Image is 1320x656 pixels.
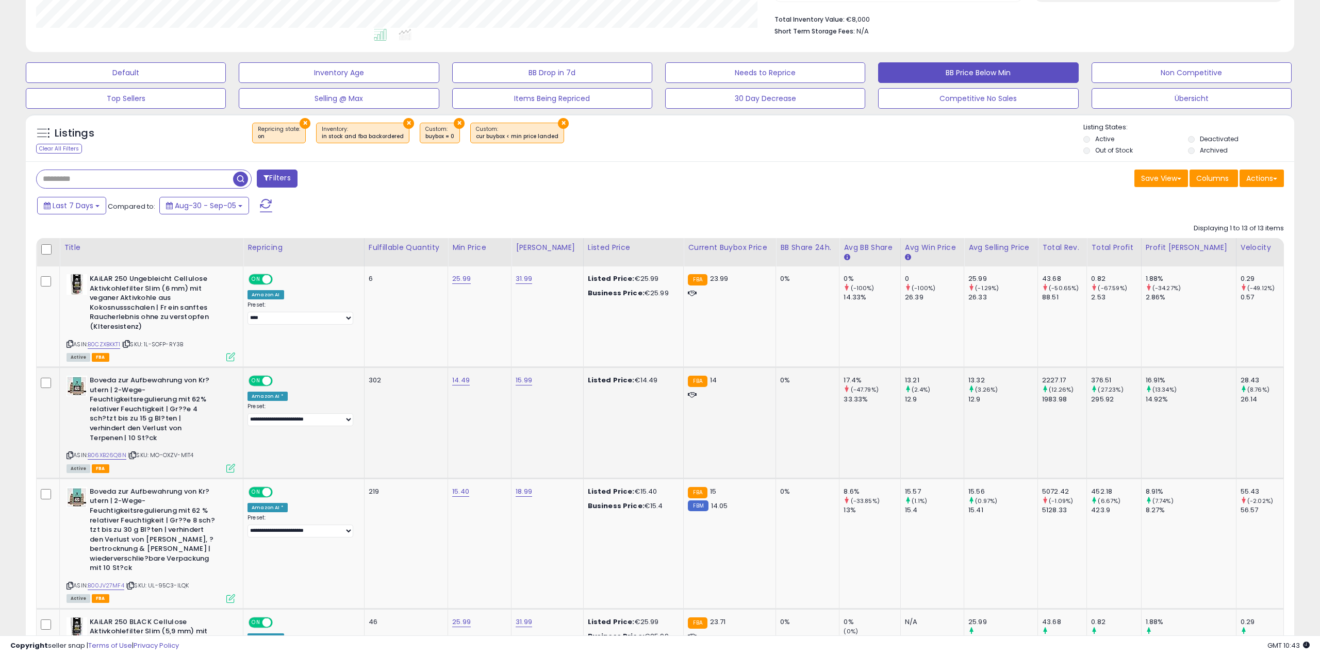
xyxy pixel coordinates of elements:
[851,284,874,292] small: (-100%)
[1241,487,1283,496] div: 55.43
[588,375,635,385] b: Listed Price:
[968,293,1037,302] div: 26.33
[1098,284,1127,292] small: (-67.59%)
[1146,274,1236,283] div: 1.88%
[1241,293,1283,302] div: 0.57
[1098,497,1120,505] small: (6.67%)
[856,26,869,36] span: N/A
[1247,497,1273,505] small: (-2.02%)
[271,618,288,627] span: OFF
[844,395,900,404] div: 33.33%
[452,617,471,627] a: 25.99
[1042,395,1086,404] div: 1983.98
[67,487,235,602] div: ASIN:
[1134,170,1188,187] button: Save View
[271,377,288,385] span: OFF
[1200,134,1239,143] label: Deactivated
[1091,487,1141,496] div: 452.18
[1091,395,1141,404] div: 295.92
[90,274,215,334] b: KAiLAR 250 Ungebleicht Cellulose Aktivkohlefilter Slim (6 mm) mit veganer Aktivkohle aus Kokosnus...
[239,62,439,83] button: Inventory Age
[710,486,716,496] span: 15
[452,88,652,109] button: Items Being Repriced
[588,617,635,627] b: Listed Price:
[88,581,124,590] a: B00JV27MF4
[250,377,262,385] span: ON
[905,242,960,253] div: Avg Win Price
[844,253,850,262] small: Avg BB Share.
[844,376,900,385] div: 17.4%
[878,88,1078,109] button: Competitive No Sales
[1091,617,1141,627] div: 0.82
[239,88,439,109] button: Selling @ Max
[844,293,900,302] div: 14.33%
[516,617,532,627] a: 31.99
[67,376,235,472] div: ASIN:
[26,88,226,109] button: Top Sellers
[1042,506,1086,515] div: 5128.33
[88,641,132,650] a: Terms of Use
[912,497,927,505] small: (1.1%)
[710,375,717,385] span: 14
[1049,497,1073,505] small: (-1.09%)
[88,340,120,349] a: B0CZXBKKT1
[476,125,558,141] span: Custom:
[968,506,1037,515] div: 15.41
[247,290,284,299] div: Amazon AI
[1146,376,1236,385] div: 16.91%
[1146,617,1236,627] div: 1.88%
[67,274,87,295] img: 41Mhp6mN4eL._SL40_.jpg
[247,242,360,253] div: Repricing
[711,501,728,511] span: 14.05
[905,253,911,262] small: Avg Win Price.
[588,242,680,253] div: Listed Price
[1146,242,1232,253] div: Profit [PERSON_NAME]
[67,594,90,603] span: All listings currently available for purchase on Amazon
[975,284,999,292] small: (-1.29%)
[452,375,470,385] a: 14.49
[1049,385,1074,394] small: (12.26%)
[1091,293,1141,302] div: 2.53
[90,487,215,576] b: Boveda zur Aufbewahrung von Kr?utern | 2-Wege-Feuchtigkeitsregulierung mit 62 % relativer Feuchti...
[905,274,964,283] div: 0
[55,126,94,141] h5: Listings
[688,487,707,498] small: FBA
[258,133,300,140] div: on
[1241,274,1283,283] div: 0.29
[780,274,831,283] div: 0%
[247,301,356,325] div: Preset:
[1091,376,1141,385] div: 376.51
[968,274,1037,283] div: 25.99
[258,125,300,141] span: Repricing state :
[369,487,440,496] div: 219
[369,242,444,253] div: Fulfillable Quantity
[588,617,676,627] div: €25.99
[780,617,831,627] div: 0%
[452,62,652,83] button: BB Drop in 7d
[688,617,707,629] small: FBA
[1049,284,1079,292] small: (-50.65%)
[975,385,998,394] small: (3.26%)
[1146,293,1236,302] div: 2.86%
[122,340,183,348] span: | SKU: 1L-SOFP-RY3B
[905,487,964,496] div: 15.57
[1042,617,1086,627] div: 43.68
[1241,617,1283,627] div: 0.29
[774,15,845,24] b: Total Inventory Value:
[968,242,1033,253] div: Avg Selling Price
[516,375,532,385] a: 15.99
[1042,274,1086,283] div: 43.68
[1092,62,1292,83] button: Non Competitive
[92,353,109,362] span: FBA
[452,274,471,284] a: 25.99
[774,27,855,36] b: Short Term Storage Fees:
[1196,173,1229,183] span: Columns
[844,242,896,253] div: Avg BB Share
[1241,506,1283,515] div: 56.57
[1146,395,1236,404] div: 14.92%
[1083,123,1294,132] p: Listing States:
[912,284,935,292] small: (-100%)
[257,170,297,188] button: Filters
[688,376,707,387] small: FBA
[1241,376,1283,385] div: 28.43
